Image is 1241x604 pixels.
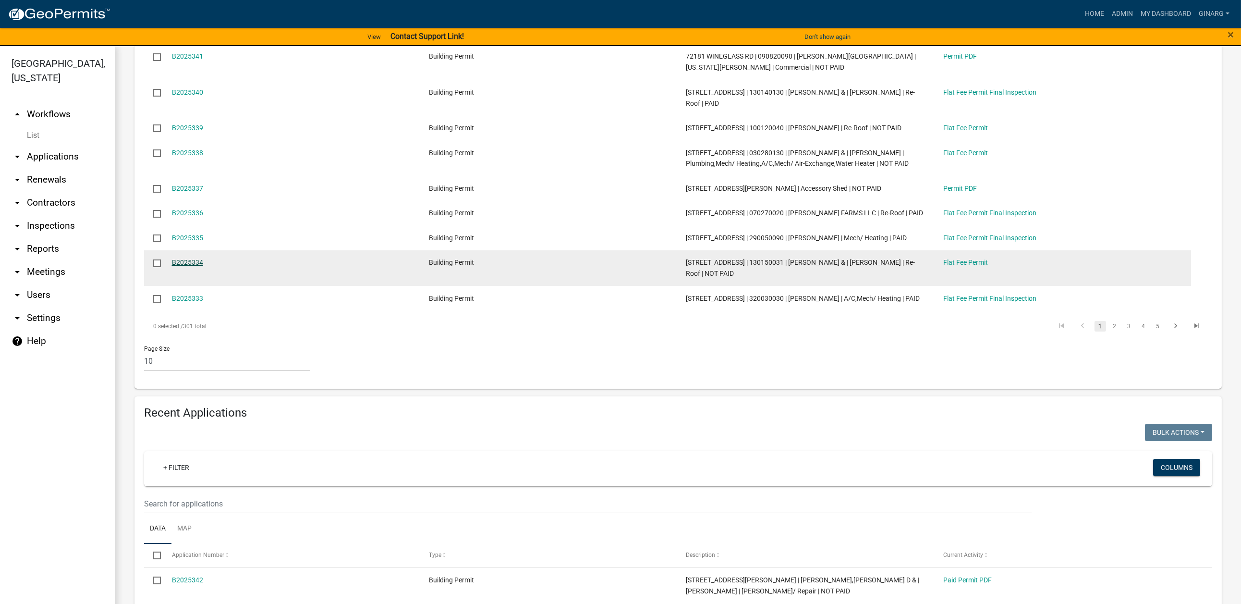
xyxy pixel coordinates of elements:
h4: Recent Applications [144,406,1212,420]
datatable-header-cell: Type [420,544,677,567]
a: go to last page [1188,321,1206,332]
a: Paid Permit PDF [943,576,992,584]
a: Flat Fee Permit [943,149,988,157]
a: B2025334 [172,259,203,266]
strong: Contact Support Link! [390,32,464,41]
span: Type [429,552,441,558]
li: page 5 [1151,318,1165,334]
span: Building Permit [429,234,474,242]
datatable-header-cell: Select [144,544,162,567]
a: Admin [1108,5,1137,23]
a: 3 [1123,321,1135,332]
a: Home [1081,5,1108,23]
i: arrow_drop_down [12,151,23,162]
a: Permit PDF [943,52,977,60]
span: 25164 770TH AVE | 130140130 | NELSON,TREVOR J & | KRISTINE E NELSON | Re-Roof | PAID [686,88,915,107]
a: Flat Fee Permit [943,259,988,266]
span: Building Permit [429,52,474,60]
span: Building Permit [429,88,474,96]
span: Description [686,552,715,558]
span: Building Permit [429,124,474,132]
span: Building Permit [429,259,474,266]
a: 5 [1152,321,1164,332]
li: page 3 [1122,318,1136,334]
span: 0 selected / [153,323,183,330]
i: arrow_drop_down [12,174,23,185]
i: arrow_drop_down [12,289,23,301]
li: page 1 [1093,318,1107,334]
span: 66333 CO RD 46 | 100120040 | ANDERSON,LORRAINE M | Re-Roof | NOT PAID [686,124,901,132]
a: B2025337 [172,185,203,192]
a: 2 [1109,321,1120,332]
span: 61243 170TH ST | 100310010 | GREENFIELD,TRAVIS | Accessory Shed | NOT PAID [686,185,881,192]
i: arrow_drop_down [12,220,23,232]
span: Current Activity [943,552,983,558]
a: go to previous page [1073,321,1092,332]
a: 4 [1138,321,1149,332]
a: + Filter [156,459,197,476]
span: 154 MILLER AVE | 100250050 | ROSS SR,SCOTT D & | LAURA T ROSS | Alter/ Repair | NOT PAID [686,576,919,595]
i: help [12,335,23,347]
a: Flat Fee Permit Final Inspection [943,88,1036,96]
a: Permit PDF [943,185,977,192]
a: B2025336 [172,209,203,217]
datatable-header-cell: Current Activity [934,544,1191,567]
a: ginarg [1195,5,1233,23]
button: Close [1228,29,1234,40]
span: 25723 770TH AVE | 130150031 | HUISMAN,CRAIG & | NICOLE HUISMAN | Re-Roof | NOT PAID [686,259,915,277]
a: My Dashboard [1137,5,1195,23]
a: Flat Fee Permit [943,124,988,132]
i: arrow_drop_up [12,109,23,120]
button: Bulk Actions [1145,424,1212,441]
i: arrow_drop_down [12,243,23,255]
a: Flat Fee Permit Final Inspection [943,209,1036,217]
i: arrow_drop_down [12,266,23,278]
a: Flat Fee Permit Final Inspection [943,234,1036,242]
li: page 4 [1136,318,1151,334]
li: page 2 [1107,318,1122,334]
a: go to next page [1167,321,1185,332]
a: B2025341 [172,52,203,60]
a: B2025333 [172,295,203,302]
span: Building Permit [429,295,474,302]
i: arrow_drop_down [12,197,23,209]
span: 117 2ND ST E | 290050090 | ROBINSON,ROSALINDA ANN | Mech/ Heating | PAID [686,234,907,242]
span: Building Permit [429,149,474,157]
a: View [364,29,385,45]
button: Columns [1153,459,1200,476]
span: 17543 830TH AVE | 070270020 | KRIKAVA FARMS LLC | Re-Roof | PAID [686,209,923,217]
span: Building Permit [429,185,474,192]
a: B2025339 [172,124,203,132]
a: Map [171,514,197,544]
a: B2025342 [172,576,203,584]
span: 72181 WINEGLASS RD | 090820090 | HILL,DELLA R & | VIRGINIA L CHADBOURNE | Commercial | NOT PAID [686,52,916,71]
input: Search for applications [144,494,1032,514]
span: Building Permit [429,576,474,584]
a: go to first page [1052,321,1071,332]
datatable-header-cell: Application Number [162,544,419,567]
datatable-header-cell: Description [677,544,934,567]
a: B2025340 [172,88,203,96]
a: Data [144,514,171,544]
a: Flat Fee Permit Final Inspection [943,295,1036,302]
a: 1 [1095,321,1106,332]
a: B2025335 [172,234,203,242]
span: × [1228,28,1234,41]
a: B2025338 [172,149,203,157]
button: Don't show again [801,29,854,45]
span: Building Permit [429,209,474,217]
i: arrow_drop_down [12,312,23,324]
span: Application Number [172,552,224,558]
div: 301 total [144,314,568,338]
span: 11473 755TH AVE | 030280130 | JONES,DAVID D & | SUSAN K JONES | Plumbing,Mech/ Heating,A/C,Mech/ ... [686,149,909,168]
span: 105 MAIN ST | 320030030 | THOSTENSON,REED | A/C,Mech/ Heating | PAID [686,295,920,302]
